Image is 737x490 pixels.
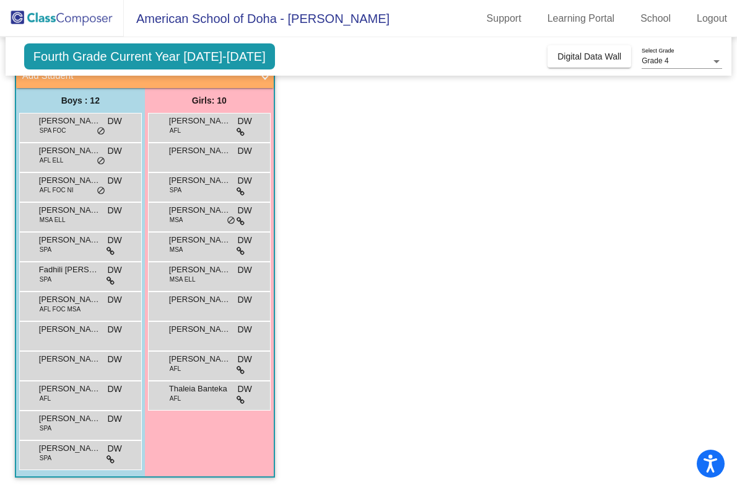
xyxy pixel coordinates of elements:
span: DW [237,174,251,187]
span: American School of Doha - [PERSON_NAME] [124,9,390,29]
span: SPA FOC [40,126,66,135]
a: Support [477,9,531,29]
span: SPA [40,424,51,433]
span: SPA [170,185,181,195]
span: DW [107,442,121,455]
span: SPA [40,453,51,463]
a: Learning Portal [538,9,625,29]
span: AFL [170,126,181,135]
span: SPA [40,275,51,284]
span: [PERSON_NAME] [39,323,101,336]
span: MSA [170,245,183,254]
span: [PERSON_NAME] [39,234,101,246]
span: DW [107,264,121,277]
span: DW [107,412,121,425]
span: [PERSON_NAME] [39,293,101,306]
span: Digital Data Wall [557,51,621,61]
span: [PERSON_NAME] [169,264,231,276]
span: DW [237,204,251,217]
span: DW [237,264,251,277]
span: DW [107,145,121,158]
span: Fourth Grade Current Year [DATE]-[DATE] [24,43,275,69]
span: DW [237,115,251,128]
span: [PERSON_NAME] [39,383,101,395]
span: DW [237,353,251,366]
span: MSA ELL [40,215,66,225]
span: AFL ELL [40,156,64,165]
span: DW [237,145,251,158]
span: AFL FOC NI [40,185,74,195]
span: [PERSON_NAME] [39,412,101,425]
span: [PERSON_NAME] [169,145,231,157]
a: School [630,9,681,29]
span: DW [107,115,121,128]
span: [PERSON_NAME] [169,234,231,246]
a: Logout [687,9,737,29]
span: AFL FOC MSA [40,305,81,314]
span: AFL [40,394,51,403]
span: Grade 4 [642,56,668,65]
span: [PERSON_NAME] [169,353,231,365]
span: DW [237,383,251,396]
mat-panel-title: Add Student [22,69,253,83]
span: MSA [170,215,183,225]
span: do_not_disturb_alt [97,186,105,196]
div: Boys : 12 [16,88,145,113]
span: DW [107,204,121,217]
mat-expansion-panel-header: Add Student [16,63,274,88]
span: [PERSON_NAME] [169,174,231,187]
span: DW [237,293,251,306]
div: Girls: 10 [145,88,274,113]
span: DW [237,234,251,247]
span: DW [107,353,121,366]
span: [PERSON_NAME] [39,204,101,216]
span: DW [107,174,121,187]
button: Digital Data Wall [547,45,631,68]
span: [PERSON_NAME] [39,174,101,187]
span: DW [107,383,121,396]
span: AFL [170,364,181,373]
span: AFL [170,394,181,403]
span: MSA ELL [170,275,196,284]
span: Fadhili [PERSON_NAME] [39,264,101,276]
span: do_not_disturb_alt [97,156,105,166]
span: SPA [40,245,51,254]
span: do_not_disturb_alt [97,127,105,136]
span: DW [107,323,121,336]
span: DW [237,323,251,336]
span: [PERSON_NAME] [39,115,101,127]
span: do_not_disturb_alt [227,216,235,226]
span: [PERSON_NAME] [39,442,101,455]
span: [PERSON_NAME] [169,204,231,216]
span: [PERSON_NAME] [39,145,101,157]
span: [PERSON_NAME] [39,353,101,365]
span: DW [107,293,121,306]
span: [PERSON_NAME] [169,115,231,127]
span: DW [107,234,121,247]
span: [PERSON_NAME] [169,293,231,306]
span: [PERSON_NAME] [169,323,231,336]
span: Thaleia Banteka [169,383,231,395]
